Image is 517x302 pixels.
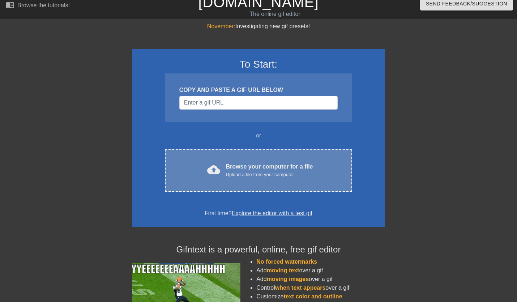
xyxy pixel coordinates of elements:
[207,163,220,176] span: cloud_upload
[141,58,376,71] h3: To Start:
[179,86,338,94] div: COPY AND PASTE A GIF URL BELOW
[232,210,312,216] a: Explore the editor with a test gif
[6,0,14,9] span: menu_book
[132,22,385,31] div: Investigating new gif presets!
[176,10,374,18] div: The online gif editor
[226,171,313,178] div: Upload a file from your computer
[256,292,385,301] li: Customize
[256,275,385,284] li: Add over a gif
[275,285,326,291] span: when text appears
[6,0,70,12] a: Browse the tutorials!
[17,2,70,8] div: Browse the tutorials!
[132,244,385,255] h4: Gifntext is a powerful, online, free gif editor
[141,209,376,218] div: First time?
[267,267,299,273] span: moving text
[256,284,385,292] li: Control over a gif
[256,266,385,275] li: Add over a gif
[226,162,313,178] div: Browse your computer for a file
[151,131,366,140] div: or
[284,293,342,299] span: text color and outline
[207,23,235,29] span: November:
[179,96,338,110] input: Username
[267,276,309,282] span: moving images
[256,259,317,265] span: No forced watermarks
